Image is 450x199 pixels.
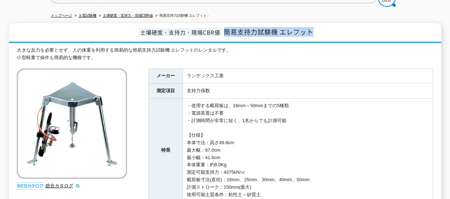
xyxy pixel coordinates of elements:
a: トップページ [51,14,72,17]
img: 簡易支持力試験機 エレフット - [17,68,127,179]
a: 土質試験機 [79,14,96,17]
div: 大きな反力を必要とせず、人の体重を利用する簡易的な簡易支持力試験機 エレフットのレンタルです。 小型軽量で操作も簡易的な機種です。 [17,47,433,62]
a: 土壌硬度・支持力・現場CBR値 [103,14,153,17]
td: ランデックス工業 [183,69,433,84]
th: メーカー [149,69,183,84]
span: 簡易支持力試験機 エレフット [224,27,313,37]
td: 支持力係数 [183,84,433,99]
li: 簡易支持力試験機 エレフット - [154,12,209,20]
img: webカタログ [17,182,43,189]
span: 土壌硬度・支持力・現場CBR値 [138,28,222,36]
a: 総合カタログ [45,183,80,188]
th: 測定項目 [149,84,183,99]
